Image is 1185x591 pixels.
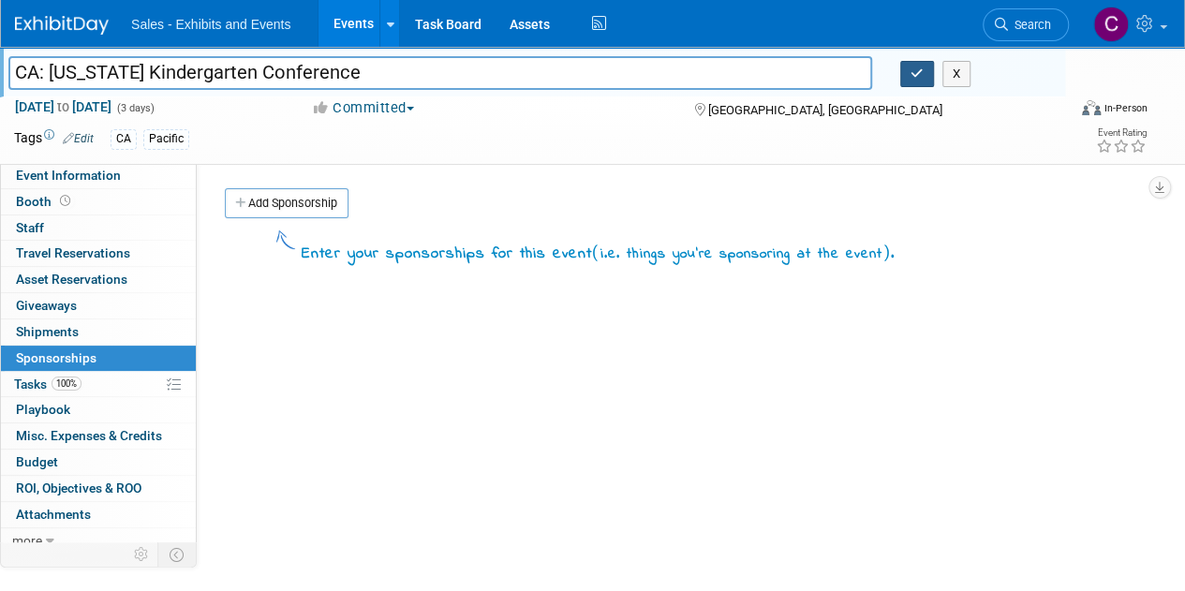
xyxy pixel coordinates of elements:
div: CA [111,129,137,149]
a: ROI, Objectives & ROO [1,476,196,501]
a: more [1,528,196,554]
span: 100% [52,377,81,391]
span: Misc. Expenses & Credits [16,428,162,443]
span: Event Information [16,168,121,183]
a: Add Sponsorship [225,188,348,218]
span: ROI, Objectives & ROO [16,480,141,495]
a: Budget [1,450,196,475]
span: Sales - Exhibits and Events [131,17,290,32]
a: Event Information [1,163,196,188]
span: Travel Reservations [16,245,130,260]
img: Christine Lurz [1093,7,1129,42]
span: Sponsorships [16,350,96,365]
a: Shipments [1,319,196,345]
a: Staff [1,215,196,241]
div: Event Format [982,97,1148,126]
td: Toggle Event Tabs [158,542,197,567]
span: Budget [16,454,58,469]
a: Travel Reservations [1,241,196,266]
span: more [12,533,42,548]
a: Giveaways [1,293,196,318]
td: Tags [14,128,94,150]
span: i.e. things you're sponsoring at the event [600,244,882,264]
span: [DATE] [DATE] [14,98,112,115]
span: ) [882,243,891,261]
span: Asset Reservations [16,272,127,287]
a: Tasks100% [1,372,196,397]
button: X [942,61,971,87]
span: Search [1008,18,1051,32]
a: Attachments [1,502,196,527]
img: Format-Inperson.png [1082,100,1101,115]
div: In-Person [1104,101,1148,115]
span: (3 days) [115,102,155,114]
a: Playbook [1,397,196,422]
span: Staff [16,220,44,235]
span: Tasks [14,377,81,392]
span: Booth [16,194,74,209]
div: Pacific [143,129,189,149]
span: Shipments [16,324,79,339]
a: Edit [63,132,94,145]
span: to [54,99,72,114]
div: Enter your sponsorships for this event . [302,241,895,266]
span: ( [592,243,600,261]
button: Committed [304,98,422,118]
a: Sponsorships [1,346,196,371]
a: Asset Reservations [1,267,196,292]
a: Search [983,8,1069,41]
a: Booth [1,189,196,214]
span: [GEOGRAPHIC_DATA], [GEOGRAPHIC_DATA] [707,103,941,117]
a: Misc. Expenses & Credits [1,423,196,449]
span: Giveaways [16,298,77,313]
td: Personalize Event Tab Strip [126,542,158,567]
span: Attachments [16,507,91,522]
span: Booth not reserved yet [56,194,74,208]
span: Playbook [16,402,70,417]
img: ExhibitDay [15,16,109,35]
div: Event Rating [1096,128,1147,138]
